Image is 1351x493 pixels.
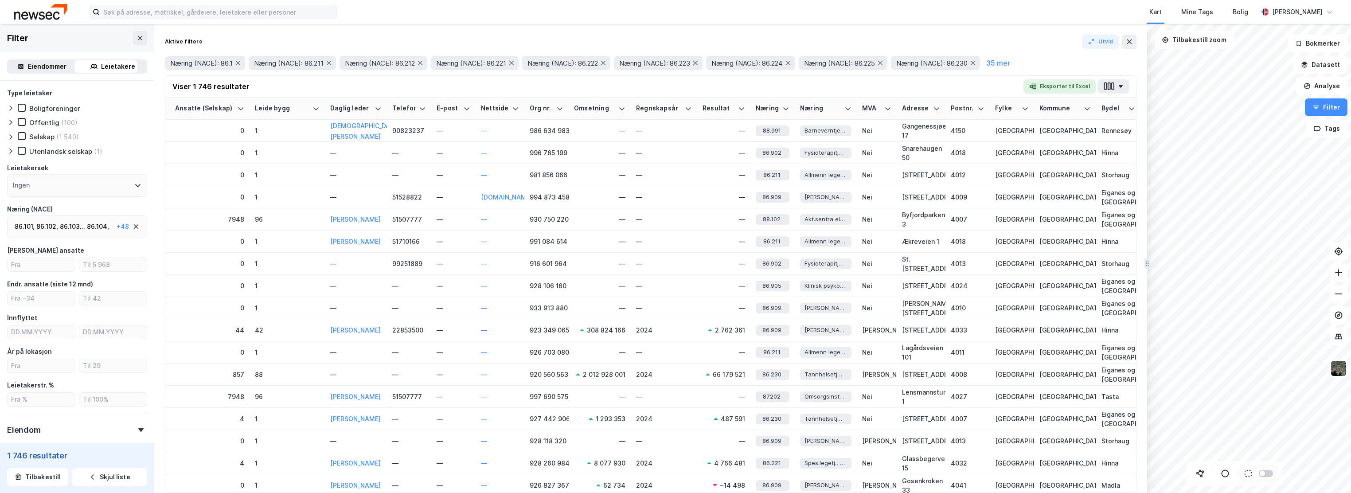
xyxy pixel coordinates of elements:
[995,215,1029,224] div: [GEOGRAPHIC_DATA]
[170,59,233,67] span: Næring (NACE): 86.1
[804,192,845,202] span: [PERSON_NAME]
[1039,148,1091,157] div: [GEOGRAPHIC_DATA]
[1082,35,1119,49] button: Utvid
[481,192,532,203] button: [DOMAIN_NAME]
[619,303,625,313] div: —
[636,281,692,290] div: —
[15,221,35,232] div: 86.101 ,
[330,104,371,113] div: Daglig leder
[330,303,382,313] div: —
[481,104,508,113] div: Nettside
[1101,210,1135,229] div: Eiganes og [GEOGRAPHIC_DATA]
[101,61,135,72] div: Leietakere
[1293,56,1347,74] button: Datasett
[1101,188,1135,207] div: Eiganes og [GEOGRAPHIC_DATA]
[7,245,84,256] div: [PERSON_NAME] ansatte
[255,325,320,335] div: 42
[587,325,625,335] div: 308 824 166
[762,259,781,268] span: 86.902
[392,303,426,313] div: —
[481,480,487,491] button: —
[13,180,30,191] div: Ingen
[862,281,891,290] div: Nei
[862,148,891,157] div: Nei
[739,281,745,290] div: —
[762,192,781,202] span: 86.909
[574,104,615,113] div: Omsetning
[8,393,75,406] input: Fra %
[1101,237,1135,246] div: Hinna
[902,370,940,379] div: [STREET_ADDRESS]
[255,192,320,202] div: 1
[995,303,1029,313] div: [GEOGRAPHIC_DATA]
[79,325,147,339] input: DD.MM.YYYY
[481,170,487,180] button: —
[117,221,129,232] div: + 48
[1039,237,1091,246] div: [GEOGRAPHIC_DATA]
[165,38,203,45] div: Aktive filtere
[481,214,487,225] button: —
[862,192,891,202] div: Nei
[862,104,881,113] div: MVA
[862,259,891,268] div: Nei
[79,359,147,372] input: Til 29
[7,313,37,323] div: Innflyttet
[951,170,984,180] div: 4012
[481,458,487,469] button: —
[255,170,320,180] div: 1
[172,81,250,92] div: Viser 1 746 resultater
[8,292,75,305] input: Fra −34
[1101,104,1125,113] div: Bydel
[1181,7,1213,17] div: Mine Tags
[7,204,53,215] div: Næring (NACE)
[902,210,940,229] div: Byfjordparken 3
[902,343,940,362] div: Lagårdsveien 101
[636,259,692,268] div: —
[756,104,779,113] div: Næringskode
[1101,170,1135,180] div: Storhaug
[619,126,625,135] div: —
[255,370,320,379] div: 88
[392,348,426,357] div: —
[951,259,984,268] div: 4013
[739,348,745,357] div: —
[1039,370,1091,379] div: [GEOGRAPHIC_DATA]
[1023,79,1096,94] button: Eksporter til Excel
[8,258,75,271] input: Fra
[763,237,781,246] span: 86.211
[1101,299,1135,317] div: Eiganes og [GEOGRAPHIC_DATA]
[392,104,415,113] div: Telefon
[392,325,426,335] div: 22853500
[951,325,984,335] div: 4033
[87,221,109,232] div: 86.104 ,
[951,370,984,379] div: 4008
[1039,126,1091,135] div: [GEOGRAPHIC_DATA]
[636,148,692,157] div: —
[951,348,984,357] div: 4011
[951,281,984,290] div: 4024
[481,258,487,269] button: —
[951,104,974,113] div: Postnr.
[175,281,244,290] div: 0
[862,237,891,246] div: Nei
[530,126,563,135] div: 986 634 983
[7,31,28,45] div: Filter
[79,258,147,271] input: Til 5 968
[437,126,470,135] div: —
[636,348,692,357] div: —
[1039,348,1091,357] div: [GEOGRAPHIC_DATA]
[995,325,1029,335] div: [GEOGRAPHIC_DATA]
[636,370,692,379] div: 2024
[392,192,426,202] div: 51528822
[345,59,415,67] span: Næring (NACE): 86.212
[392,259,426,268] div: 99251889
[481,125,487,136] button: —
[1039,170,1091,180] div: [GEOGRAPHIC_DATA]
[1101,277,1135,295] div: Eiganes og [GEOGRAPHIC_DATA]
[330,348,382,357] div: —
[713,370,745,379] div: 66 179 521
[804,215,845,224] span: Akt.sentra eldre og funksjonshem.
[1233,7,1248,17] div: Bolig
[1039,192,1091,202] div: [GEOGRAPHIC_DATA]
[804,148,845,157] span: Fysioterapitjeneste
